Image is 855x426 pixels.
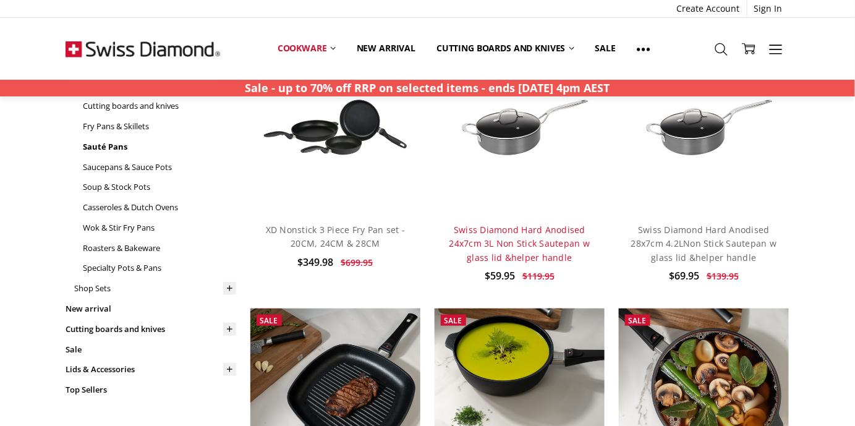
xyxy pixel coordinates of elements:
[66,18,220,80] img: Free Shipping On Every Order
[522,270,555,282] span: $119.95
[260,315,278,326] span: Sale
[83,197,236,218] a: Casseroles & Dutch Ovens
[245,80,610,95] strong: Sale - up to 70% off RRP on selected items - ends [DATE] 4pm AEST
[83,116,236,137] a: Fry Pans & Skillets
[297,255,333,269] span: $349.98
[66,380,236,400] a: Top Sellers
[445,315,462,326] span: Sale
[346,35,426,62] a: New arrival
[66,299,236,319] a: New arrival
[426,35,585,62] a: Cutting boards and knives
[619,42,789,213] a: Swiss Diamond Hard Anodised 28x7cm 4.2LNon Stick Sautepan w glass lid &helper handle
[250,42,421,213] a: XD Nonstick 3 Piece Fry Pan set - 20CM, 24CM & 28CM
[266,224,405,249] a: XD Nonstick 3 Piece Fry Pan set - 20CM, 24CM & 28CM
[485,269,515,283] span: $59.95
[619,70,789,184] img: Swiss Diamond Hard Anodised 28x7cm 4.2LNon Stick Sautepan w glass lid &helper handle
[449,224,590,263] a: Swiss Diamond Hard Anodised 24x7cm 3L Non Stick Sautepan w glass lid &helper handle
[631,224,777,263] a: Swiss Diamond Hard Anodised 28x7cm 4.2LNon Stick Sautepan w glass lid &helper handle
[83,218,236,238] a: Wok & Stir Fry Pans
[83,96,236,116] a: Cutting boards and knives
[435,70,605,184] img: Swiss Diamond Hard Anodised 24x7cm 3L Non Stick Sautepan w glass lid &helper handle
[83,258,236,278] a: Specialty Pots & Pans
[83,137,236,157] a: Sauté Pans
[267,35,346,62] a: Cookware
[66,319,236,339] a: Cutting boards and knives
[669,269,699,283] span: $69.95
[83,238,236,258] a: Roasters & Bakeware
[66,359,236,380] a: Lids & Accessories
[66,339,236,360] a: Sale
[707,270,739,282] span: $139.95
[341,257,373,268] span: $699.95
[250,85,421,170] img: XD Nonstick 3 Piece Fry Pan set - 20CM, 24CM & 28CM
[83,177,236,197] a: Soup & Stock Pots
[629,315,647,326] span: Sale
[626,35,661,62] a: Show All
[83,157,236,177] a: Saucepans & Sauce Pots
[585,35,626,62] a: Sale
[435,42,605,213] a: Swiss Diamond Hard Anodised 24x7cm 3L Non Stick Sautepan w glass lid &helper handle
[74,278,236,299] a: Shop Sets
